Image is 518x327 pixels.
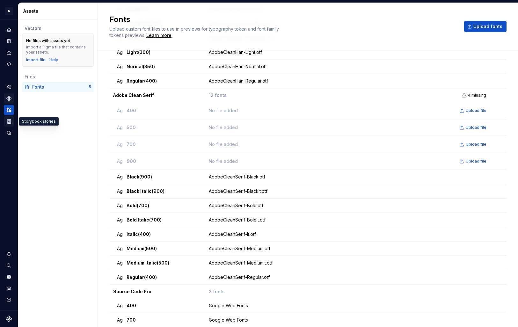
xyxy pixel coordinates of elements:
span: Ag [117,217,123,223]
span: 700 [127,317,136,323]
a: Settings [4,272,14,282]
div: AdobeCleanHan-Regular.otf [209,78,489,84]
div: Fonts [32,84,89,90]
div: Import file [26,57,46,62]
span: Ag [117,107,123,114]
span: Regular (400) [127,274,157,280]
div: AdobeCleanSerif-BlackIt.otf [209,188,489,194]
a: Learn more [146,32,171,39]
div: AdobeCleanHan-Normal.otf [209,63,489,70]
span: 900 [127,158,136,164]
div: No file added [209,157,489,166]
button: Upload file [458,157,489,166]
button: N [1,4,17,18]
button: Upload file [458,140,489,149]
button: Notifications [4,249,14,259]
span: Upload fonts [473,23,502,30]
div: AdobeCleanSerif-Regular.otf [209,274,489,280]
span: Light (300) [127,49,150,55]
span: Ag [117,141,123,148]
span: Ag [117,245,123,252]
div: Storybook stories [4,116,14,127]
div: Assets [23,8,95,14]
div: Vectors [25,25,91,32]
span: 400 [127,302,136,309]
span: Black (900) [127,174,152,180]
span: Ag [117,158,123,164]
a: Data sources [4,128,14,138]
span: Ag [117,63,123,70]
div: AdobeCleanSerif-It.otf [209,231,489,237]
div: No file added [209,140,489,149]
a: Documentation [4,36,14,46]
td: Source Code Pro [109,285,205,299]
div: No files with assets yet [26,38,70,43]
td: Adobe Clean Serif [109,88,205,103]
span: Ag [117,124,123,131]
div: N [5,7,13,15]
div: Import a Figma file that contains your assets. [26,45,90,55]
div: 5 [89,84,91,90]
span: Upload file [466,108,486,113]
h2: Fonts [109,14,456,25]
span: Ag [117,174,123,180]
a: Code automation [4,59,14,69]
span: Medium Italic (500) [127,260,169,266]
button: Upload file [458,123,489,132]
span: Bold Italic (700) [127,217,162,223]
button: Upload file [458,106,489,115]
span: 2 fonts [209,288,225,295]
a: Analytics [4,47,14,58]
span: Upload custom font files to use in previews for typography token and font family tokens previews. [109,26,279,38]
span: 400 [127,107,136,114]
div: Google Web Fonts [209,302,489,309]
a: Components [4,93,14,104]
span: Upload file [466,159,486,164]
div: Storybook stories [19,117,59,126]
span: Ag [117,302,123,309]
a: Help [49,57,58,62]
span: Ag [117,260,123,266]
a: Fonts5 [22,82,94,92]
div: Google Web Fonts [209,317,489,323]
span: Upload file [466,125,486,130]
span: 12 fonts [209,92,227,98]
div: No file added [209,123,489,132]
button: Search ⌘K [4,260,14,271]
div: Home [4,25,14,35]
div: No file added [209,106,489,115]
div: AdobeCleanSerif-BoldIt.otf [209,217,489,223]
span: Ag [117,274,123,280]
a: Design tokens [4,82,14,92]
span: 4 missing [468,93,486,98]
span: . [145,33,172,38]
span: Ag [117,202,123,209]
span: Black Italic (900) [127,188,164,194]
svg: Supernova Logo [6,316,12,322]
button: Upload fonts [464,21,507,32]
span: Normal (350) [127,63,155,70]
div: AdobeCleanSerif-MediumIt.otf [209,260,489,266]
span: Bold (700) [127,202,149,209]
div: AdobeCleanHan-Light.otf [209,49,489,55]
span: Ag [117,231,123,237]
a: Assets [4,105,14,115]
span: Ag [117,78,123,84]
div: AdobeCleanSerif-Medium.otf [209,245,489,252]
div: Files [25,74,91,80]
span: 500 [127,124,136,131]
span: Ag [117,49,123,55]
div: AdobeCleanSerif-Bold.otf [209,202,489,209]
